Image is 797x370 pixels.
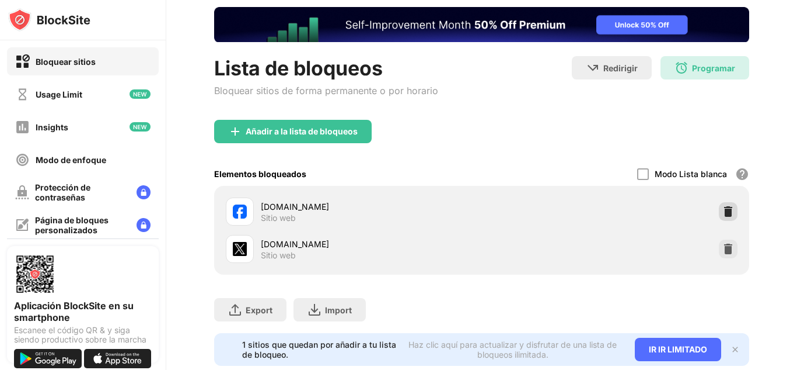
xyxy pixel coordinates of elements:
div: Protección de contraseñas [35,182,127,202]
div: Haz clic aquí para actualizar y disfrutar de una lista de bloqueos ilimitada. [404,340,621,359]
div: Sitio web [261,213,296,223]
div: IR IR LIMITADO [635,338,721,361]
div: Elementos bloqueados [214,169,306,179]
div: Añadir a la lista de bloqueos [246,127,358,136]
img: get-it-on-google-play.svg [14,349,82,368]
img: block-on.svg [15,54,30,69]
img: time-usage-off.svg [15,87,30,102]
img: download-on-the-app-store.svg [84,349,152,368]
div: Aplicación BlockSite en su smartphone [14,300,152,323]
div: Insights [36,122,68,132]
div: Bloquear sitios [36,57,96,67]
div: Lista de bloqueos [214,56,438,80]
div: Sitio web [261,250,296,261]
div: Bloquear sitios de forma permanente o por horario [214,85,438,96]
div: Escanee el código QR & y siga siendo productivo sobre la marcha [14,326,152,344]
div: Modo Lista blanca [655,169,727,179]
div: Export [246,305,272,315]
img: password-protection-off.svg [15,185,29,199]
img: customize-block-page-off.svg [15,218,29,232]
img: new-icon.svg [130,122,151,132]
div: 1 sitios que quedan por añadir a tu lista de bloqueo. [242,340,397,359]
img: favicons [233,242,247,256]
img: focus-off.svg [15,153,30,167]
div: Import [325,305,352,315]
div: Página de bloques personalizados [35,215,127,235]
img: x-button.svg [730,345,740,354]
img: lock-menu.svg [137,185,151,199]
div: Programar [692,63,735,73]
iframe: Banner [214,7,749,42]
div: [DOMAIN_NAME] [261,200,482,213]
div: [DOMAIN_NAME] [261,238,482,250]
img: options-page-qr-code.png [14,253,56,295]
img: insights-off.svg [15,120,30,134]
div: Modo de enfoque [36,155,106,165]
img: logo-blocksite.svg [8,8,90,32]
div: Redirigir [603,63,638,73]
img: favicons [233,205,247,219]
div: Usage Limit [36,89,82,99]
img: new-icon.svg [130,89,151,99]
img: lock-menu.svg [137,218,151,232]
